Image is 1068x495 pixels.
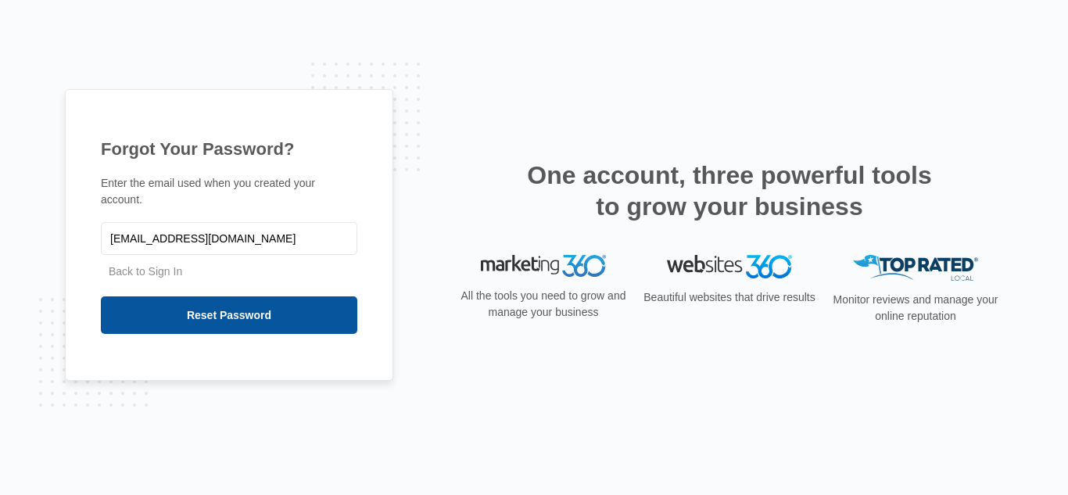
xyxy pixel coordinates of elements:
input: Email [101,222,357,255]
img: Marketing 360 [481,255,606,277]
p: All the tools you need to grow and manage your business [456,288,631,321]
p: Monitor reviews and manage your online reputation [828,292,1003,325]
input: Reset Password [101,296,357,334]
img: Websites 360 [667,255,792,278]
p: Enter the email used when you created your account. [101,175,357,208]
a: Back to Sign In [109,265,182,278]
p: Beautiful websites that drive results [642,289,817,306]
h1: Forgot Your Password? [101,136,357,162]
h2: One account, three powerful tools to grow your business [522,160,937,222]
img: Top Rated Local [853,255,978,281]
